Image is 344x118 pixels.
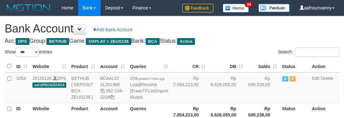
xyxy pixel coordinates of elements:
th: Product: activate to sort column ascending [69,60,97,72]
td: Rp 7.054.213,00 [171,72,208,103]
img: panduan.png [258,4,290,12]
th: Status [280,60,309,72]
img: MOTION_logo.png [5,3,52,12]
td: Rp 695.238,00 [246,72,280,103]
span: BCA [146,38,160,45]
th: ID: activate to sort column ascending [14,60,30,72]
span: Active [282,76,288,81]
td: Rp 6.628.055,00 [208,72,246,103]
td: DPS [30,72,69,103]
th: DB: activate to sort column ascending [208,60,246,72]
span: 34 [245,2,253,7]
span: Active [177,38,195,45]
td: ALDI 352-104-2239 [98,72,127,103]
a: EraseTFList [131,88,154,93]
a: Edit [312,76,319,81]
h4: Acc: Group: Game: Bank: Status: [5,38,339,44]
a: Import Mutasi [130,88,168,100]
th: Queries: activate to sort column ascending [127,60,171,72]
select: Showentries [16,47,39,57]
span: 104 [130,76,165,81]
span: BCA [100,76,109,81]
a: Load [130,82,140,87]
th: CR: activate to sort column ascending [171,60,208,72]
a: Copy 3521042239 to clipboard [110,95,114,100]
span: | | | [130,76,168,100]
label: Show entries [5,47,52,57]
input: Search: [295,47,339,57]
a: Copy ALDI1368 to clipboard [100,88,105,93]
img: Button%20Memo.svg [223,4,249,12]
th: Account: activate to sort column ascending [98,60,127,72]
td: BETHUB [ DEPOSIT BCA ZEUS138 ] [69,72,97,103]
span: Paused [290,76,296,81]
img: Feedback.jpg [182,4,213,12]
a: Delete [321,76,333,81]
a: Resume [141,82,157,87]
td: 3354 [14,72,30,103]
span: aaf-DPBCAZEUS14 [32,82,66,88]
span: OXPLAY > ZEUS138 [86,38,131,45]
a: ALDI1368 [100,82,120,87]
th: Saldo: activate to sort column ascending [246,60,280,72]
label: Search: [278,47,339,57]
span: updated 4 mins ago [137,77,165,81]
h1: Bank Account [5,22,339,35]
a: Add Bank Account [89,24,136,35]
span: BETHUB [47,38,69,45]
span: DPS [16,38,29,45]
a: ZEUS138 [32,76,52,81]
th: Website: activate to sort column ascending [30,60,69,72]
th: Action [309,60,339,72]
